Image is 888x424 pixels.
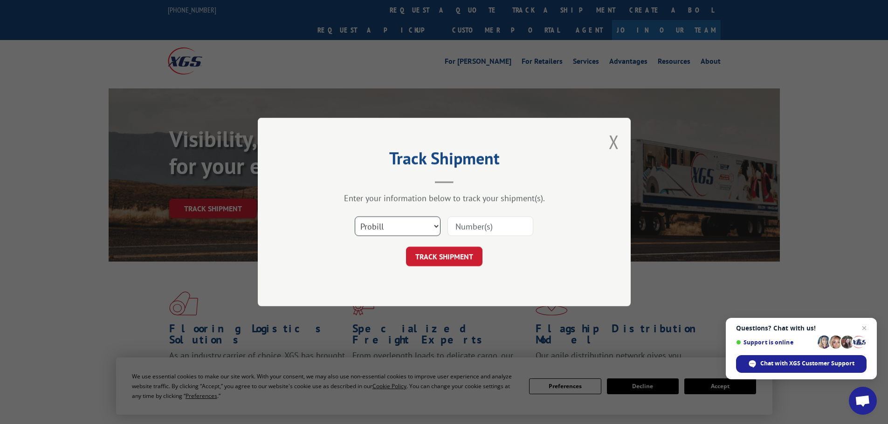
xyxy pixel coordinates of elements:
[609,129,619,154] button: Close modal
[760,359,854,368] span: Chat with XGS Customer Support
[447,216,533,236] input: Number(s)
[736,324,867,332] span: Questions? Chat with us!
[304,152,584,169] h2: Track Shipment
[304,193,584,203] div: Enter your information below to track your shipment(s).
[736,339,814,346] span: Support is online
[736,355,867,373] div: Chat with XGS Customer Support
[859,323,870,334] span: Close chat
[849,387,877,415] div: Open chat
[406,247,482,266] button: TRACK SHIPMENT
